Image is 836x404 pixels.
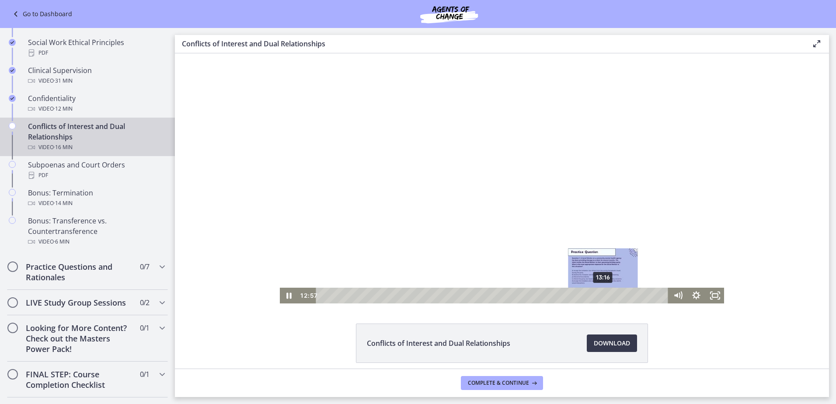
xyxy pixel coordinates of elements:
[468,380,529,387] span: Complete & continue
[9,39,16,46] i: Completed
[494,234,512,250] button: Mute
[531,234,549,250] button: Fullscreen
[54,142,73,153] span: · 16 min
[54,237,70,247] span: · 6 min
[9,95,16,102] i: Completed
[140,297,149,308] span: 0 / 2
[140,369,149,380] span: 0 / 1
[28,216,164,247] div: Bonus: Transference vs. Countertransference
[28,121,164,153] div: Conflicts of Interest and Dual Relationships
[28,48,164,58] div: PDF
[26,369,132,390] h2: FINAL STEP: Course Completion Checklist
[175,53,829,303] iframe: Video Lesson
[397,3,502,24] img: Agents of Change
[28,188,164,209] div: Bonus: Termination
[367,338,510,348] span: Conflicts of Interest and Dual Relationships
[587,334,637,352] a: Download
[28,104,164,114] div: Video
[140,261,149,272] span: 0 / 7
[10,9,72,19] a: Go to Dashboard
[54,76,73,86] span: · 31 min
[26,261,132,282] h2: Practice Questions and Rationales
[28,37,164,58] div: Social Work Ethical Principles
[26,323,132,354] h2: Looking for More Content? Check out the Masters Power Pack!
[28,170,164,181] div: PDF
[28,93,164,114] div: Confidentiality
[28,76,164,86] div: Video
[28,142,164,153] div: Video
[28,198,164,209] div: Video
[54,104,73,114] span: · 12 min
[140,323,149,333] span: 0 / 1
[28,237,164,247] div: Video
[461,376,543,390] button: Complete & continue
[9,67,16,74] i: Completed
[54,198,73,209] span: · 14 min
[594,338,630,348] span: Download
[26,297,132,308] h2: LIVE Study Group Sessions
[182,38,798,49] h3: Conflicts of Interest and Dual Relationships
[28,65,164,86] div: Clinical Supervision
[28,160,164,181] div: Subpoenas and Court Orders
[512,234,531,250] button: Show settings menu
